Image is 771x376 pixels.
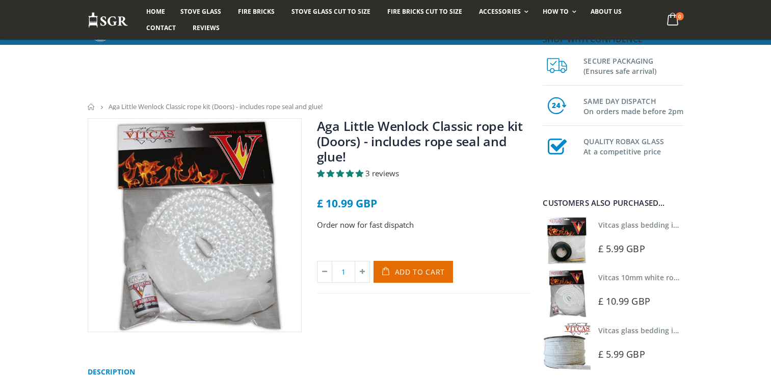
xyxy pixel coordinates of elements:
[543,7,569,16] span: How To
[479,7,520,16] span: Accessories
[88,12,128,29] img: Stove Glass Replacement
[284,4,378,20] a: Stove Glass Cut To Size
[88,119,301,332] img: nt-kit-12mm-dia.white-fire-rope-adhesive-517-p_83678976-8cac-4b17-bb92-1a041b38fad8_800x_crop_cen...
[583,54,683,76] h3: SECURE PACKAGING (Ensures safe arrival)
[598,295,650,307] span: £ 10.99 GBP
[291,7,370,16] span: Stove Glass Cut To Size
[543,217,590,264] img: Vitcas stove glass bedding in tape
[317,168,365,178] span: 5.00 stars
[365,168,399,178] span: 3 reviews
[317,196,377,210] span: £ 10.99 GBP
[583,94,683,117] h3: SAME DAY DISPATCH On orders made before 2pm
[180,7,221,16] span: Stove Glass
[185,20,227,36] a: Reviews
[238,7,275,16] span: Fire Bricks
[471,4,533,20] a: Accessories
[374,261,454,283] button: Add to Cart
[598,243,645,255] span: £ 5.99 GBP
[676,12,684,20] span: 0
[598,348,645,360] span: £ 5.99 GBP
[173,4,229,20] a: Stove Glass
[109,102,323,111] span: Aga Little Wenlock Classic rope kit (Doors) - includes rope seal and glue!
[535,4,581,20] a: How To
[591,7,622,16] span: About us
[146,23,176,32] span: Contact
[146,7,165,16] span: Home
[543,199,683,207] div: Customers also purchased...
[395,267,445,277] span: Add to Cart
[662,10,683,30] a: 0
[230,4,282,20] a: Fire Bricks
[583,4,629,20] a: About us
[317,117,523,165] a: Aga Little Wenlock Classic rope kit (Doors) - includes rope seal and glue!
[193,23,220,32] span: Reviews
[543,323,590,370] img: Vitcas stove glass bedding in tape
[543,270,590,317] img: Vitcas white rope, glue and gloves kit 10mm
[317,219,531,231] p: Order now for fast dispatch
[139,4,173,20] a: Home
[387,7,462,16] span: Fire Bricks Cut To Size
[88,103,95,110] a: Home
[583,135,683,157] h3: QUALITY ROBAX GLASS At a competitive price
[380,4,470,20] a: Fire Bricks Cut To Size
[139,20,183,36] a: Contact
